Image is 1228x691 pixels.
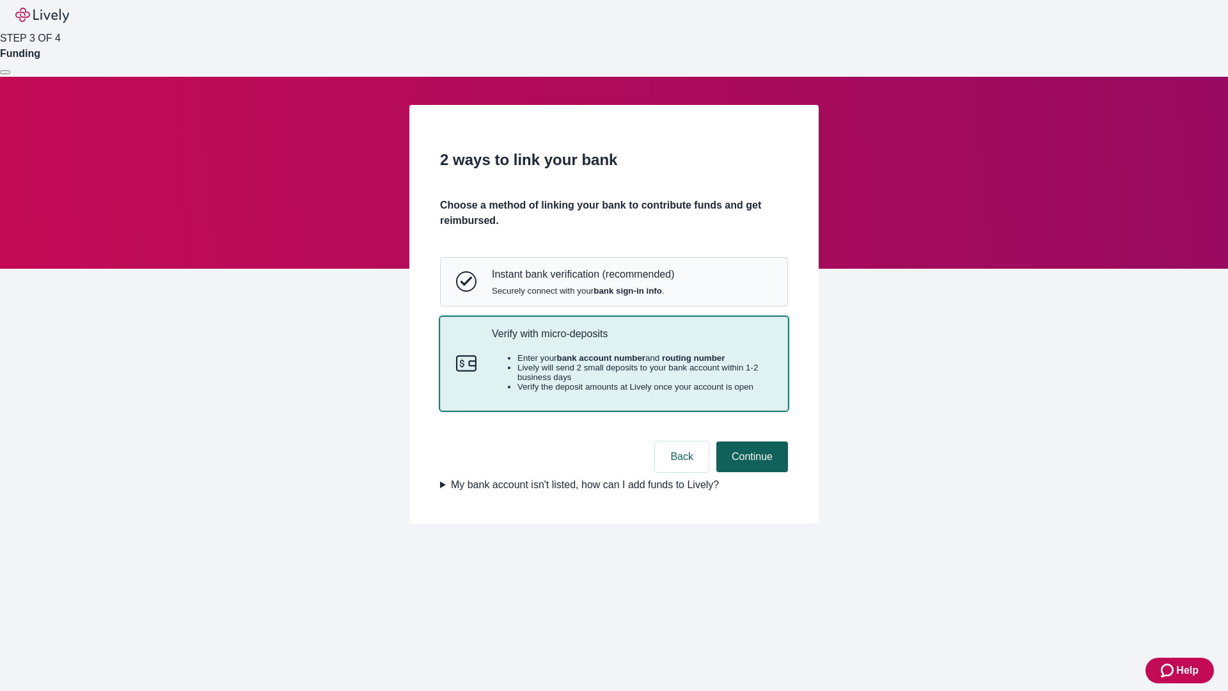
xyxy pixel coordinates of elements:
h4: Choose a method of linking your bank to contribute funds and get reimbursed. [440,198,788,228]
p: Instant bank verification (recommended) [492,268,674,280]
button: Zendesk support iconHelp [1145,658,1214,683]
li: Lively will send 2 small deposits to your bank account within 1-2 business days [517,363,772,382]
summary: My bank account isn't listed, how can I add funds to Lively? [440,477,788,493]
li: Enter your and [517,353,772,363]
button: Back [655,441,709,472]
img: Lively [15,8,69,23]
li: Verify the deposit amounts at Lively once your account is open [517,382,772,392]
svg: Zendesk support icon [1161,663,1176,678]
strong: bank sign-in info [594,286,662,296]
span: Securely connect with your . [492,286,674,296]
strong: routing number [662,353,725,363]
strong: bank account number [557,353,646,363]
button: Micro-depositsVerify with micro-depositsEnter yourbank account numberand routing numberLively wil... [441,317,787,411]
button: Instant bank verificationInstant bank verification (recommended)Securely connect with yourbank si... [441,258,787,305]
svg: Micro-deposits [456,353,476,374]
span: Help [1176,663,1199,678]
button: Continue [716,441,788,472]
h2: 2 ways to link your bank [440,148,788,171]
svg: Instant bank verification [456,271,476,292]
p: Verify with micro-deposits [492,328,772,340]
